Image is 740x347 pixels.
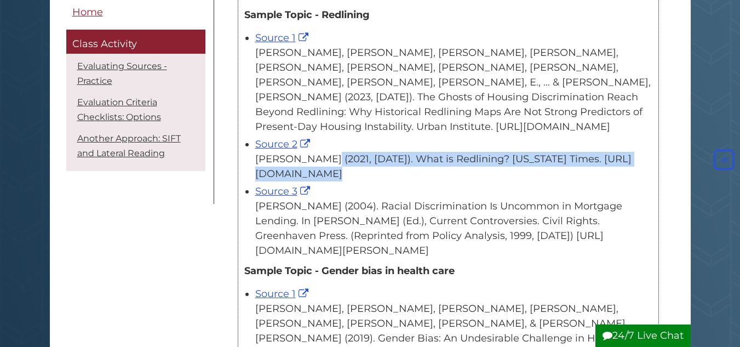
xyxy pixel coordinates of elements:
[77,97,161,122] a: Evaluation Criteria Checklists: Options
[255,138,313,150] a: Source 2
[255,45,652,134] div: [PERSON_NAME], [PERSON_NAME], [PERSON_NAME], [PERSON_NAME], [PERSON_NAME], [PERSON_NAME], [PERSON...
[711,153,737,166] a: Back to Top
[77,133,181,158] a: Another Approach: SIFT and Lateral Reading
[72,38,137,50] span: Class Activity
[255,152,652,181] div: [PERSON_NAME] (2021, [DATE]). What is Redlining? [US_STATE] Times. [URL][DOMAIN_NAME]
[255,288,311,300] a: Source 1
[244,9,370,21] strong: Sample Topic - Redlining
[255,199,652,258] div: [PERSON_NAME] (2004). Racial Discrimination Is Uncommon in Mortgage Lending. In [PERSON_NAME] (Ed...
[77,61,167,86] a: Evaluating Sources - Practice
[255,32,311,44] a: Source 1
[244,265,455,277] b: Sample Topic - Gender bias in health care
[255,185,313,197] a: Source 3
[66,30,205,54] a: Class Activity
[595,325,691,347] button: 24/7 Live Chat
[72,6,103,18] span: Home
